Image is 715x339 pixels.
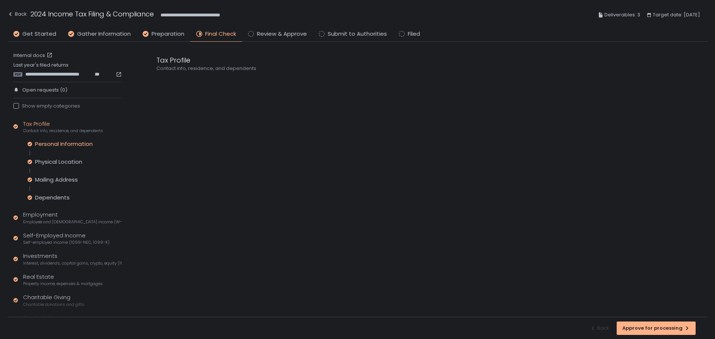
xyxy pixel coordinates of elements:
[23,260,122,266] span: Interest, dividends, capital gains, crypto, equity (1099s, K-1s)
[23,240,109,245] span: Self-employed income (1099-NEC, 1099-K)
[13,52,54,59] a: Internal docs
[23,211,122,225] div: Employment
[622,325,690,332] div: Approve for processing
[617,322,696,335] button: Approve for processing
[23,128,103,134] span: Contact info, residence, and dependents
[35,140,93,148] div: Personal Information
[23,231,109,246] div: Self-Employed Income
[35,176,78,183] div: Mailing Address
[22,30,56,38] span: Get Started
[408,30,420,38] span: Filed
[35,158,82,166] div: Physical Location
[328,30,387,38] span: Submit to Authorities
[257,30,307,38] span: Review & Approve
[22,87,67,93] span: Open requests (0)
[23,293,85,307] div: Charitable Giving
[23,314,118,328] div: Family & Education
[604,10,640,19] span: Deliverables: 3
[156,55,514,65] div: Tax Profile
[23,252,122,266] div: Investments
[13,62,122,77] div: Last year's filed returns
[7,9,27,21] button: Back
[23,219,122,225] span: Employee and [DEMOGRAPHIC_DATA] income (W-2s)
[23,273,103,287] div: Real Estate
[31,9,154,19] h1: 2024 Income Tax Filing & Compliance
[23,302,85,307] span: Charitable donations and gifts
[653,10,700,19] span: Target date: [DATE]
[152,30,184,38] span: Preparation
[23,281,103,287] span: Property income, expenses & mortgages
[23,120,103,134] div: Tax Profile
[35,194,70,201] div: Dependents
[7,10,27,19] div: Back
[77,30,131,38] span: Gather Information
[156,65,514,72] div: Contact info, residence, and dependents
[205,30,236,38] span: Final Check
